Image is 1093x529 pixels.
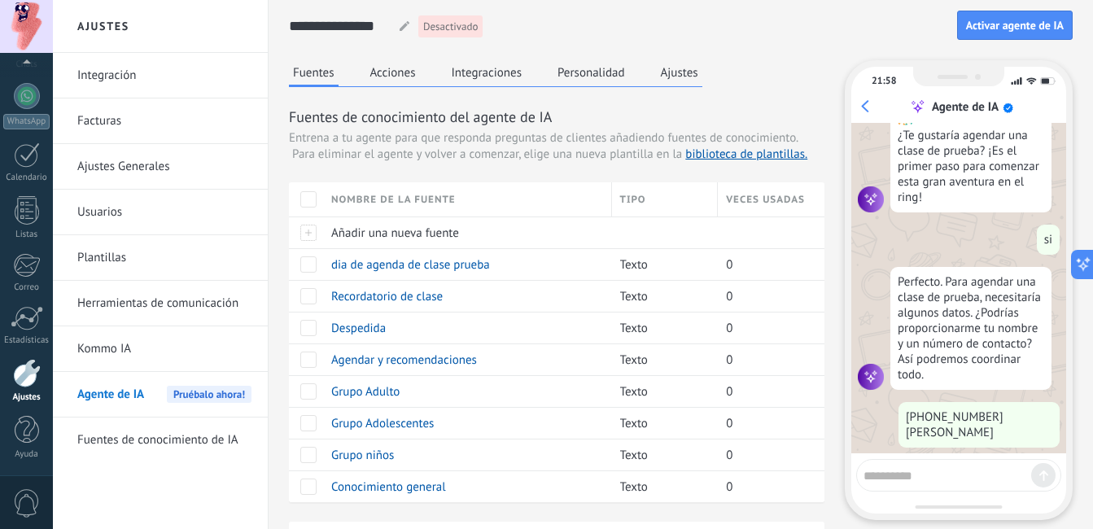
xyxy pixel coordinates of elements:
[620,257,648,273] span: Texto
[289,107,824,127] h3: Fuentes de conocimiento del agente de IA
[872,75,896,87] div: 21:58
[77,326,251,372] a: Kommo IA
[323,313,603,343] div: Despedida
[53,281,268,326] li: Herramientas de comunicación
[620,479,648,495] span: Texto
[77,418,251,463] a: Fuentes de conocimiento de IA
[323,182,610,216] div: Nombre de la fuente
[53,418,268,462] li: Fuentes de conocimiento de IA
[3,114,50,129] div: WhatsApp
[685,146,807,162] a: biblioteca de plantillas.
[726,257,732,273] span: 0
[53,98,268,144] li: Facturas
[323,376,603,407] div: Grupo Adulto
[289,130,798,146] span: Entrena a tu agente para que responda preguntas de clientes añadiendo fuentes de conocimiento.
[718,344,812,375] div: 0
[292,146,807,162] span: Para eliminar el agente y volver a comenzar, elige una nueva plantilla en la
[3,392,50,403] div: Ajustes
[331,289,443,304] span: Recordatorio de clase
[331,384,400,400] span: Grupo Adulto
[553,60,629,85] button: Personalidad
[932,99,999,115] div: Agente de IA
[331,416,434,431] span: Grupo Adolescentes
[726,289,732,304] span: 0
[858,186,884,212] img: agent icon
[323,439,603,470] div: Grupo niños
[657,60,702,85] button: Ajustes
[53,235,268,281] li: Plantillas
[77,190,251,235] a: Usuarios
[323,281,603,312] div: Recordatorio de clase
[77,53,251,98] a: Integración
[323,471,603,502] div: Conocimiento general
[620,384,648,400] span: Texto
[718,439,812,470] div: 0
[448,60,527,85] button: Integraciones
[77,235,251,281] a: Plantillas
[726,352,732,368] span: 0
[718,313,812,343] div: 0
[3,282,50,293] div: Correo
[53,53,268,98] li: Integración
[612,439,710,470] div: Texto
[726,384,732,400] span: 0
[612,313,710,343] div: Texto
[53,326,268,372] li: Kommo IA
[331,321,386,336] span: Despedida
[612,376,710,407] div: Texto
[3,230,50,240] div: Listas
[966,20,1064,31] span: Activar agente de IA
[612,344,710,375] div: Texto
[423,19,478,35] span: Desactivado
[53,190,268,235] li: Usuarios
[718,182,824,216] div: Veces usadas
[3,449,50,460] div: Ayuda
[612,182,718,216] div: Tipo
[331,257,490,273] span: dia de agenda de clase prueba
[718,249,812,280] div: 0
[323,344,603,375] div: Agendar y recomendaciones
[612,408,710,439] div: Texto
[957,11,1073,40] button: Activar agente de IA
[366,60,420,85] button: Acciones
[323,249,603,280] div: dia de agenda de clase prueba
[718,408,812,439] div: 0
[331,225,459,241] span: Añadir una nueva fuente
[726,321,732,336] span: 0
[289,60,339,87] button: Fuentes
[620,448,648,463] span: Texto
[726,448,732,463] span: 0
[718,376,812,407] div: 0
[77,372,251,418] a: Agente de IAPruébalo ahora!
[77,144,251,190] a: Ajustes Generales
[77,98,251,144] a: Facturas
[323,408,603,439] div: Grupo Adolescentes
[620,289,648,304] span: Texto
[331,479,446,495] span: Conocimiento general
[331,352,477,368] span: Agendar y recomendaciones
[718,471,812,502] div: 0
[898,402,1060,448] div: [PHONE_NUMBER] [PERSON_NAME]
[620,416,648,431] span: Texto
[726,416,732,431] span: 0
[620,352,648,368] span: Texto
[77,372,144,418] span: Agente de IA
[1037,225,1060,255] div: si
[726,479,732,495] span: 0
[612,471,710,502] div: Texto
[53,144,268,190] li: Ajustes Generales
[612,281,710,312] div: Texto
[890,267,1051,390] div: Perfecto. Para agendar una clase de prueba, necesitaría algunos datos. ¿Podrías proporcionarme tu...
[620,321,648,336] span: Texto
[612,249,710,280] div: Texto
[3,173,50,183] div: Calendario
[718,281,812,312] div: 0
[53,372,268,418] li: Agente de IA
[167,386,251,403] span: Pruébalo ahora!
[331,448,394,463] span: Grupo niños
[858,364,884,390] img: agent icon
[77,281,251,326] a: Herramientas de comunicación
[3,335,50,346] div: Estadísticas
